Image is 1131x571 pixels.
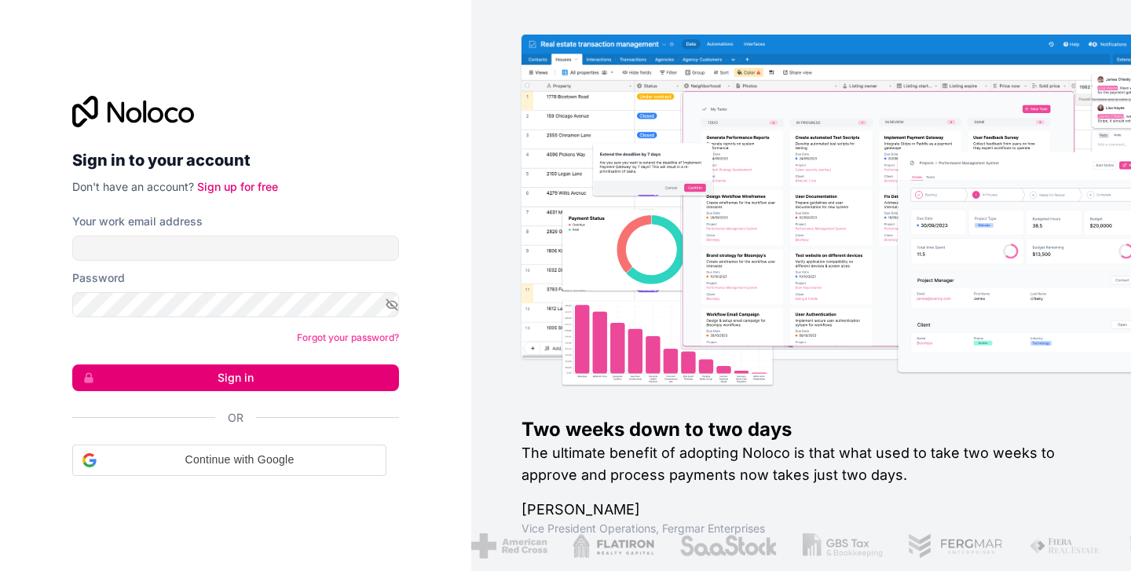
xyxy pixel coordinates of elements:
[72,214,203,229] label: Your work email address
[522,521,1081,536] h1: Vice President Operations , Fergmar Enterprises
[297,331,399,343] a: Forgot your password?
[906,533,1002,558] img: /assets/fergmar-CudnrXN5.png
[572,533,653,558] img: /assets/flatiron-C8eUkumj.png
[103,452,376,468] span: Continue with Google
[72,180,194,193] span: Don't have an account?
[72,445,386,476] div: Continue with Google
[522,499,1081,521] h1: [PERSON_NAME]
[72,270,125,286] label: Password
[197,180,278,193] a: Sign up for free
[1027,533,1101,558] img: /assets/fiera-fwj2N5v4.png
[228,410,243,426] span: Or
[470,533,547,558] img: /assets/american-red-cross-BAupjrZR.png
[802,533,881,558] img: /assets/gbstax-C-GtDUiK.png
[522,417,1081,442] h1: Two weeks down to two days
[72,236,399,261] input: Email address
[522,442,1081,486] h2: The ultimate benefit of adopting Noloco is that what used to take two weeks to approve and proces...
[72,364,399,391] button: Sign in
[678,533,777,558] img: /assets/saastock-C6Zbiodz.png
[72,292,399,317] input: Password
[72,146,399,174] h2: Sign in to your account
